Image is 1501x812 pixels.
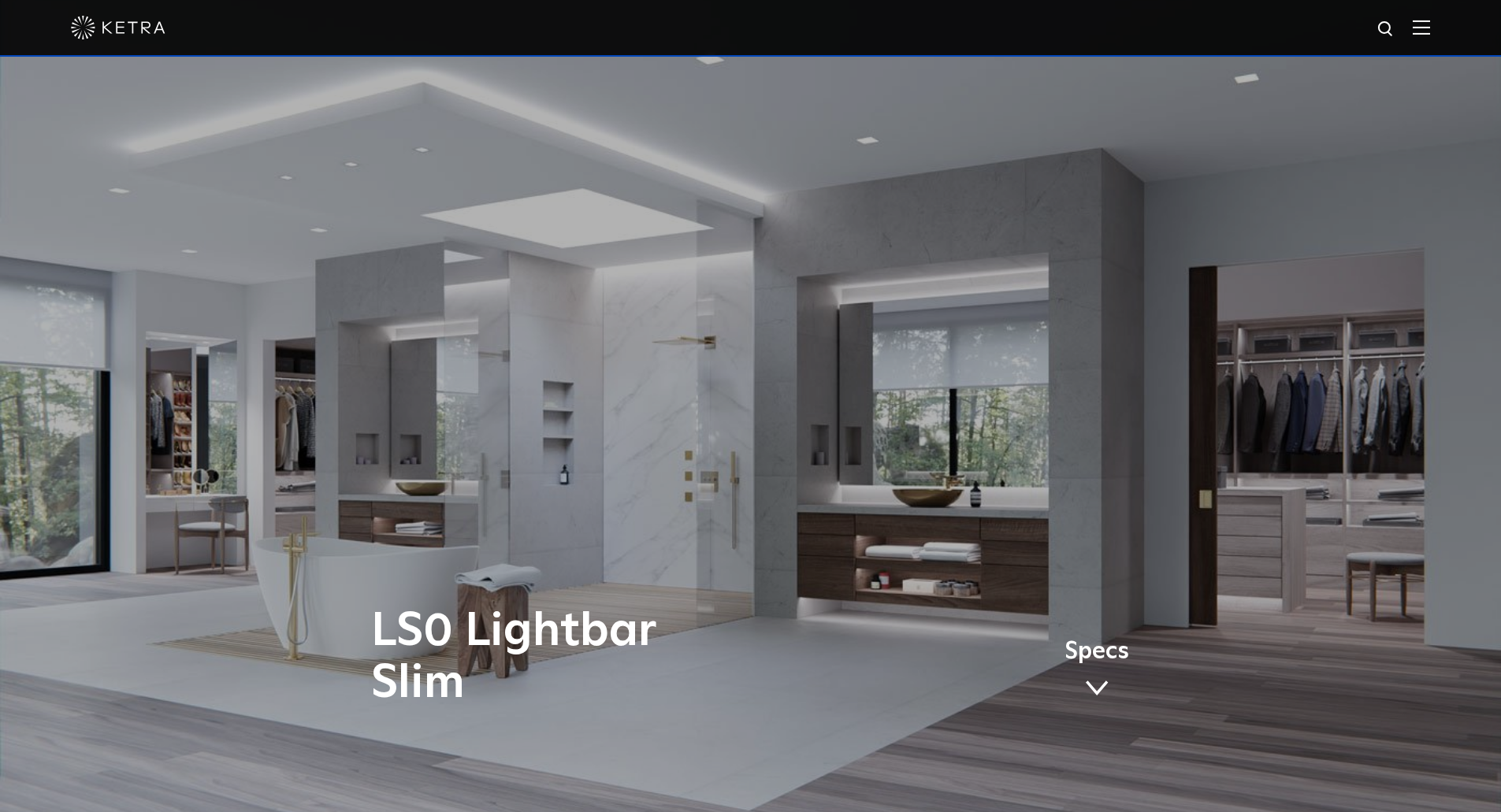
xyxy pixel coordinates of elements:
img: ketra-logo-2019-white [71,16,165,39]
img: Hamburger%20Nav.svg [1413,20,1430,35]
a: Specs [1064,640,1129,702]
h1: LS0 Lightbar Slim [371,606,816,710]
span: Specs [1064,640,1129,663]
img: search icon [1377,20,1396,39]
